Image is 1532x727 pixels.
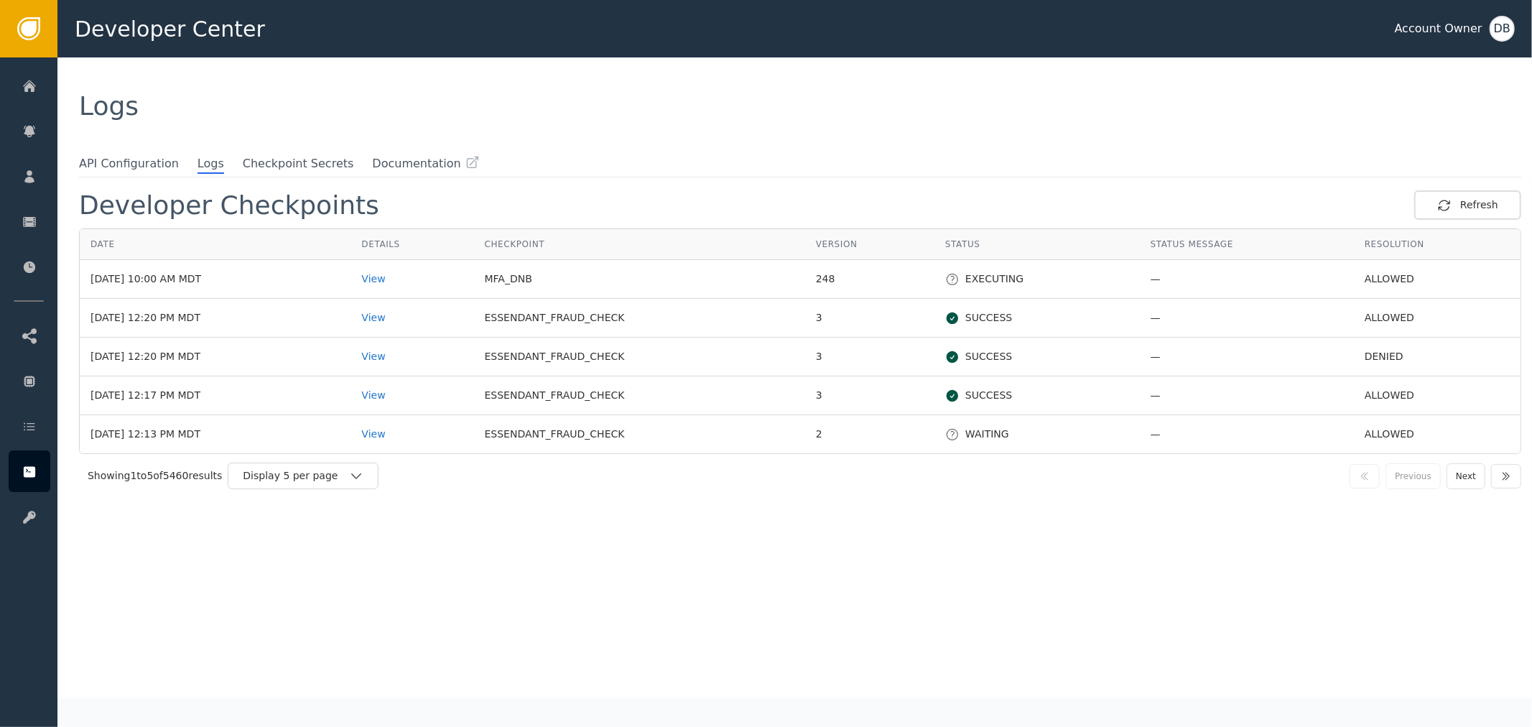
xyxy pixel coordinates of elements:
[1395,20,1482,37] div: Account Owner
[361,388,463,403] div: View
[1437,198,1498,213] div: Refresh
[243,155,354,172] span: Checkpoint Secrets
[88,468,222,483] div: Showing 1 to 5 of 5460 results
[1140,376,1354,415] td: —
[945,310,1129,325] div: SUCCESS
[1354,338,1521,376] td: DENIED
[945,238,1129,251] div: Status
[805,376,934,415] td: 3
[805,299,934,338] td: 3
[1140,260,1354,299] td: —
[945,427,1129,442] div: WAITING
[945,272,1129,287] div: EXECUTING
[80,260,350,299] td: [DATE] 10:00 AM MDT
[474,415,805,453] td: ESSENDANT_FRAUD_CHECK
[1140,299,1354,338] td: —
[361,272,463,287] div: View
[1490,16,1515,42] button: DB
[805,338,934,376] td: 3
[1414,190,1521,220] button: Refresh
[945,388,1129,403] div: SUCCESS
[79,155,179,172] span: API Configuration
[805,415,934,453] td: 2
[1354,415,1521,453] td: ALLOWED
[372,155,479,172] a: Documentation
[1151,238,1343,251] div: Status Message
[1354,299,1521,338] td: ALLOWED
[1140,415,1354,453] td: —
[361,310,463,325] div: View
[79,193,379,218] div: Developer Checkpoints
[805,260,934,299] td: 248
[1140,338,1354,376] td: —
[90,238,340,251] div: Date
[75,13,265,45] span: Developer Center
[79,91,139,121] span: Logs
[228,463,379,489] button: Display 5 per page
[243,468,349,483] div: Display 5 per page
[361,427,463,442] div: View
[1354,260,1521,299] td: ALLOWED
[485,238,794,251] div: Checkpoint
[1354,376,1521,415] td: ALLOWED
[816,238,924,251] div: Version
[198,155,224,174] span: Logs
[361,238,463,251] div: Details
[1365,238,1510,251] div: Resolution
[1447,463,1485,489] button: Next
[474,260,805,299] td: MFA_DNB
[474,376,805,415] td: ESSENDANT_FRAUD_CHECK
[474,299,805,338] td: ESSENDANT_FRAUD_CHECK
[474,338,805,376] td: ESSENDANT_FRAUD_CHECK
[945,349,1129,364] div: SUCCESS
[80,376,350,415] td: [DATE] 12:17 PM MDT
[372,155,460,172] span: Documentation
[361,349,463,364] div: View
[80,415,350,453] td: [DATE] 12:13 PM MDT
[80,299,350,338] td: [DATE] 12:20 PM MDT
[80,338,350,376] td: [DATE] 12:20 PM MDT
